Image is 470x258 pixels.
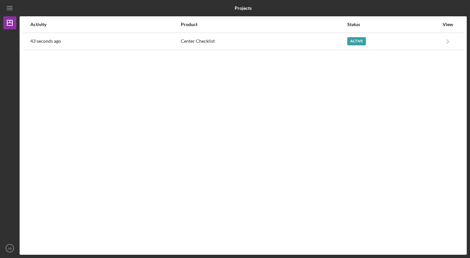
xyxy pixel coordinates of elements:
[235,6,252,11] b: Projects
[347,22,439,27] div: Status
[30,22,180,27] div: Activity
[181,22,346,27] div: Product
[181,33,346,50] div: Center Checklist
[347,37,366,45] div: Active
[30,38,61,44] time: 2025-10-01 02:16
[8,247,12,250] text: AB
[440,22,456,27] div: View
[3,242,16,255] button: AB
